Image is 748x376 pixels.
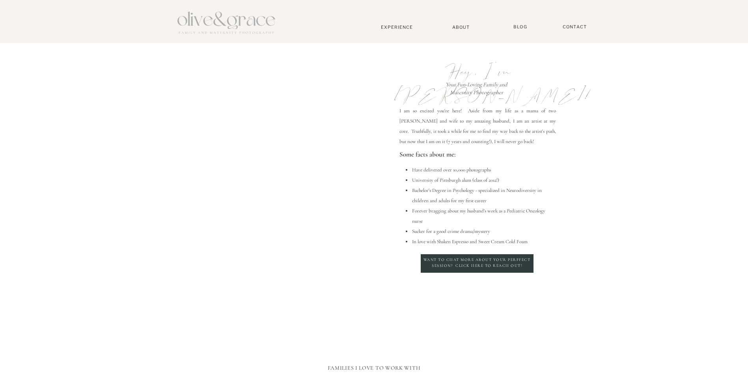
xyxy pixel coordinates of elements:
[305,365,443,375] h2: Families I love to work with
[412,206,556,226] li: Forever bragging about my husband's work as a Pediatric Oncology nurse
[412,226,556,236] li: Sucker for a good crime drama/mystery
[399,106,556,146] p: I am so excited you're here! Aside from my life as a mama of two [PERSON_NAME] and wife to my ama...
[412,165,556,175] li: Have delivered over 10,000 photographs
[371,24,423,30] a: Experience
[412,175,556,185] li: University of Pittsburgh alum (class of 2012!)
[392,60,564,85] p: Hey, I'm [PERSON_NAME]!
[412,236,556,247] li: In love with Shaken Espresso and Sweet Cream Cold Foam
[449,24,473,30] a: About
[412,185,556,206] li: Bachelor's Degree in Psychology - specialized in Neurodiversity in children and adults for my fir...
[399,148,557,161] p: Some facts about me:
[423,257,532,271] a: Want to chat more about your perffect session? Click here to reach out!
[511,24,530,30] a: BLOG
[559,24,591,30] a: Contact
